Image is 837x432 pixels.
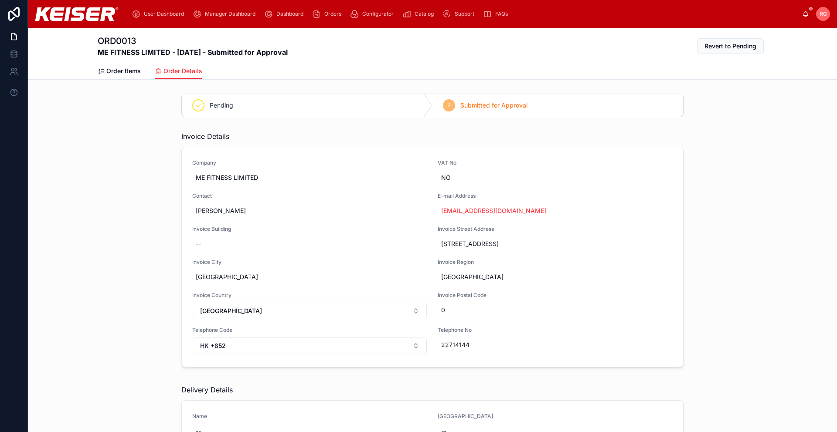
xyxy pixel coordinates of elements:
img: App logo [35,7,119,21]
span: Contact [192,192,427,199]
h1: ORD0013 [98,35,288,47]
a: Catalog [400,6,440,22]
a: Configurator [347,6,400,22]
span: NO [441,173,669,182]
span: Revert to Pending [704,42,756,51]
span: Telephone No [438,327,673,334]
span: Invoice Details [181,131,229,142]
span: 22714144 [441,341,669,349]
strong: ME FITNESS LIMITED - [DATE] - Submitted for Approval [98,47,288,57]
span: Submitted for Approval [460,101,527,110]
span: Invoice Country [192,292,427,299]
span: Invoice Building [192,226,427,233]
span: Order Details [163,67,202,75]
button: Revert to Pending [697,38,764,54]
a: User Dashboard [129,6,190,22]
span: [PERSON_NAME] [196,206,424,215]
span: Invoice City [192,259,427,266]
span: Name [192,413,427,420]
span: Catalog [415,10,434,17]
span: 0 [441,306,587,314]
span: Order Items [106,67,141,75]
span: VAT No [438,159,673,166]
a: Order Details [155,63,202,80]
a: [EMAIL_ADDRESS][DOMAIN_NAME] [441,206,546,215]
span: HK +852 [200,341,226,350]
span: Delivery Details [181,385,233,395]
span: Manager Dashboard [205,10,255,17]
button: Select Button [193,337,427,354]
span: Invoice Region [438,259,673,266]
span: Pending [210,101,233,110]
span: ME FITNESS LIMITED [196,173,424,182]
a: Dashboard [262,6,310,22]
div: scrollable content [126,4,802,24]
a: Order Items [98,63,141,81]
a: Orders [310,6,347,22]
a: FAQs [480,6,514,22]
span: FAQs [495,10,508,17]
span: Orders [324,10,341,17]
span: [GEOGRAPHIC_DATA] [441,273,669,281]
span: 2 [448,102,451,109]
a: Manager Dashboard [190,6,262,22]
span: Invoice Street Address [438,226,673,233]
span: Support [455,10,474,17]
span: Telephone Code [192,327,427,334]
span: Configurator [362,10,394,17]
span: Invoice Postal Code [438,292,591,299]
span: RG [820,10,827,17]
span: [STREET_ADDRESS] [441,240,669,248]
span: [GEOGRAPHIC_DATA] [196,273,424,281]
span: Company [192,159,427,166]
a: Support [440,6,480,22]
span: Dashboard [276,10,303,17]
span: User Dashboard [144,10,184,17]
span: [GEOGRAPHIC_DATA] [200,307,262,315]
button: Select Button [193,303,427,319]
div: -- [196,240,201,248]
span: [GEOGRAPHIC_DATA] [438,413,673,420]
span: E-mail Address [438,192,673,199]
